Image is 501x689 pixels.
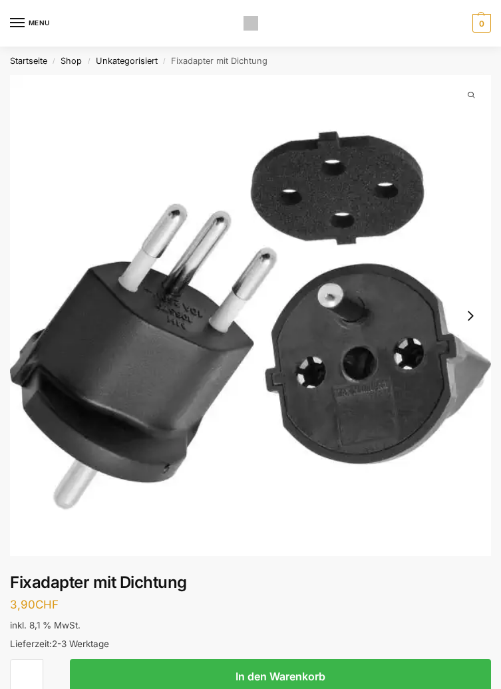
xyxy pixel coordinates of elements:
[61,56,82,66] a: Shop
[10,47,491,75] nav: Breadcrumb
[10,573,491,593] h1: Fixadapter mit Dichtung
[158,56,171,66] span: /
[456,302,484,330] button: Next slide
[10,638,109,649] span: Lieferzeit:
[10,75,491,556] img: Steckdosenadapter-mit Dichtung
[472,14,491,33] span: 0
[10,13,50,33] button: Menu
[47,56,61,66] span: /
[10,56,47,66] a: Startseite
[35,598,59,611] span: CHF
[10,620,81,630] span: inkl. 8,1 % MwSt.
[82,56,95,66] span: /
[244,16,258,31] img: Solaranlagen, Speicheranlagen und Energiesparprodukte
[469,14,491,33] nav: Cart contents
[469,14,491,33] a: 0
[52,638,109,649] span: 2-3 Werktage
[96,56,158,66] a: Unkategorisiert
[10,75,491,556] a: Steckdosenadapter mit DichtungSteckdosenadapter mit Dichtung
[10,598,59,611] bdi: 3,90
